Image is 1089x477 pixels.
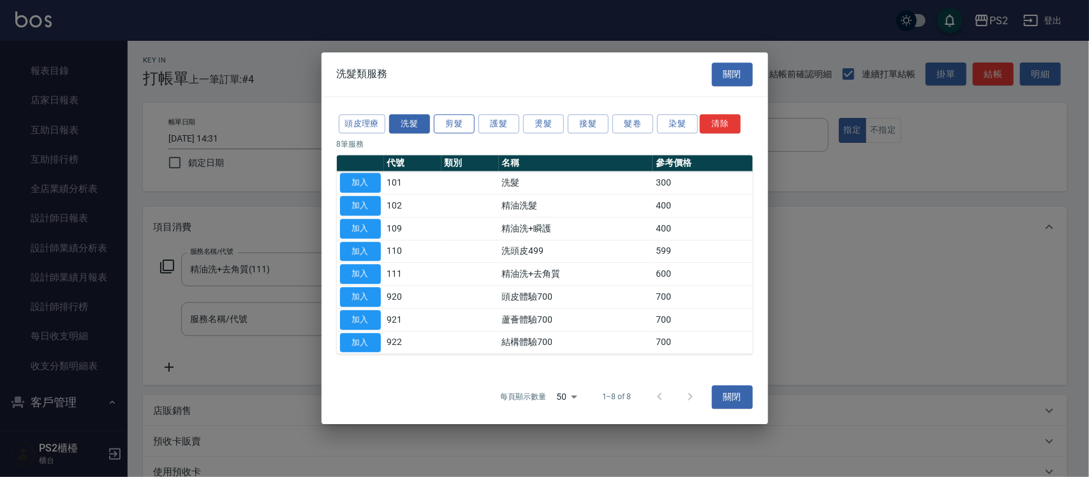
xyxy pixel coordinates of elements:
td: 300 [653,172,752,194]
td: 精油洗髮 [499,194,653,217]
td: 700 [653,286,752,309]
td: 110 [384,240,441,263]
button: 洗髮 [389,114,430,134]
td: 921 [384,309,441,332]
td: 700 [653,331,752,354]
td: 920 [384,286,441,309]
button: 髮卷 [612,114,653,134]
td: 109 [384,217,441,240]
button: 加入 [340,333,381,353]
button: 加入 [340,265,381,284]
td: 400 [653,217,752,240]
p: 8 筆服務 [337,139,753,150]
button: 頭皮理療 [339,114,386,134]
button: 清除 [700,114,741,134]
th: 名稱 [499,156,653,172]
button: 加入 [340,196,381,216]
td: 599 [653,240,752,263]
td: 蘆薈體驗700 [499,309,653,332]
td: 700 [653,309,752,332]
button: 加入 [340,287,381,307]
td: 精油洗+去角質 [499,263,653,286]
button: 燙髮 [523,114,564,134]
td: 101 [384,172,441,194]
td: 洗髮 [499,172,653,194]
th: 代號 [384,156,441,172]
button: 剪髮 [434,114,475,134]
button: 加入 [340,242,381,261]
td: 400 [653,194,752,217]
td: 102 [384,194,441,217]
td: 600 [653,263,752,286]
button: 接髮 [568,114,609,134]
p: 每頁顯示數量 [500,392,546,403]
button: 關閉 [712,385,753,409]
td: 洗頭皮499 [499,240,653,263]
div: 50 [551,380,582,415]
th: 參考價格 [653,156,752,172]
td: 頭皮體驗700 [499,286,653,309]
button: 關閉 [712,62,753,86]
td: 結構體驗700 [499,331,653,354]
button: 加入 [340,219,381,238]
button: 染髮 [657,114,698,134]
th: 類別 [441,156,499,172]
button: 加入 [340,310,381,330]
p: 1–8 of 8 [602,392,632,403]
button: 加入 [340,173,381,193]
td: 922 [384,331,441,354]
span: 洗髮類服務 [337,68,388,81]
button: 護髮 [478,114,519,134]
td: 111 [384,263,441,286]
td: 精油洗+瞬護 [499,217,653,240]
